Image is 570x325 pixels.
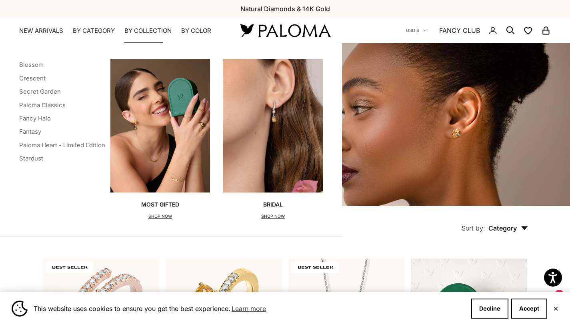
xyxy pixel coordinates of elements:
[181,27,211,35] summary: By Color
[19,27,63,35] a: NEW ARRIVALS
[471,299,508,319] button: Decline
[141,213,179,221] p: SHOP NOW
[19,88,61,95] a: Secret Garden
[19,27,221,35] nav: Primary navigation
[406,18,551,43] nav: Secondary navigation
[141,201,179,209] p: Most Gifted
[511,299,547,319] button: Accept
[19,101,66,109] a: Paloma Classics
[240,4,330,14] p: Natural Diamonds & 14K Gold
[46,262,93,273] span: BEST SELLER
[443,206,546,239] button: Sort by: Category
[19,74,46,82] a: Crescent
[406,27,427,34] button: USD $
[19,128,41,135] a: Fantasy
[406,27,419,34] span: USD $
[261,201,285,209] p: Bridal
[553,306,558,311] button: Close
[73,27,115,35] summary: By Category
[19,141,105,149] a: Paloma Heart - Limited Edition
[110,59,210,220] a: Most GiftedSHOP NOW
[124,27,172,35] summary: By Collection
[19,61,44,68] a: Blossom
[223,59,323,220] a: BridalSHOP NOW
[488,224,528,232] span: Category
[292,262,339,273] span: BEST SELLER
[439,25,480,36] a: FANCY CLUB
[19,114,51,122] a: Fancy Halo
[230,303,267,315] a: Learn more
[462,224,485,232] span: Sort by:
[34,303,465,315] span: This website uses cookies to ensure you get the best experience.
[261,213,285,221] p: SHOP NOW
[19,154,43,162] a: Stardust
[12,301,28,317] img: Cookie banner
